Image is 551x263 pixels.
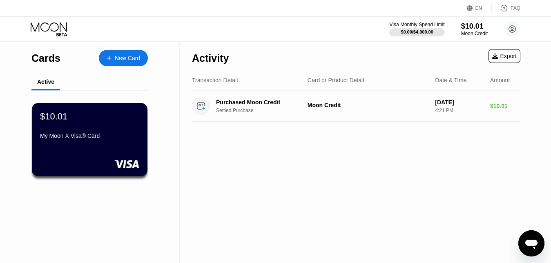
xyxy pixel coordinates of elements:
[32,103,147,176] div: $10.01My Moon X Visa® Card
[115,55,140,62] div: New Card
[37,79,54,85] div: Active
[461,22,488,31] div: $10.01
[475,5,482,11] div: EN
[489,49,520,63] div: Export
[192,52,229,64] div: Activity
[467,4,492,12] div: EN
[216,99,307,106] div: Purchased Moon Credit
[435,108,484,113] div: 4:21 PM
[192,77,238,83] div: Transaction Detail
[99,50,148,66] div: New Card
[435,77,466,83] div: Date & Time
[308,102,428,108] div: Moon Credit
[401,29,433,34] div: $0.00 / $4,000.00
[461,22,488,36] div: $10.01Moon Credit
[490,103,520,109] div: $10.01
[518,230,544,256] iframe: Button to launch messaging window
[192,90,520,122] div: Purchased Moon CreditSettled PurchaseMoon Credit[DATE]4:21 PM$10.01
[511,5,520,11] div: FAQ
[492,4,520,12] div: FAQ
[31,52,60,64] div: Cards
[40,133,139,139] div: My Moon X Visa® Card
[461,31,488,36] div: Moon Credit
[492,53,517,59] div: Export
[389,22,444,27] div: Visa Monthly Spend Limit
[216,108,314,113] div: Settled Purchase
[389,22,444,36] div: Visa Monthly Spend Limit$0.00/$4,000.00
[435,99,484,106] div: [DATE]
[40,111,67,122] div: $10.01
[490,77,510,83] div: Amount
[308,77,364,83] div: Card or Product Detail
